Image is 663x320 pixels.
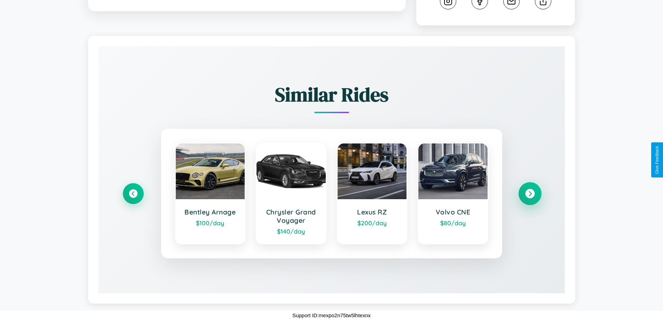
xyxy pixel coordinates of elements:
a: Volvo CNE$80/day [418,143,488,244]
h3: Bentley Arnage [183,208,238,216]
div: $ 80 /day [425,219,481,227]
h3: Chrysler Grand Voyager [263,208,319,225]
a: Chrysler Grand Voyager$140/day [256,143,326,244]
h2: Similar Rides [123,81,540,108]
a: Lexus RZ$200/day [337,143,408,244]
div: Give Feedback [655,146,660,174]
div: $ 140 /day [263,227,319,235]
div: $ 200 /day [345,219,400,227]
div: $ 100 /day [183,219,238,227]
h3: Volvo CNE [425,208,481,216]
p: Support ID: mexpo2n75tw5lhtexnx [292,311,371,320]
a: Bentley Arnage$100/day [175,143,246,244]
h3: Lexus RZ [345,208,400,216]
